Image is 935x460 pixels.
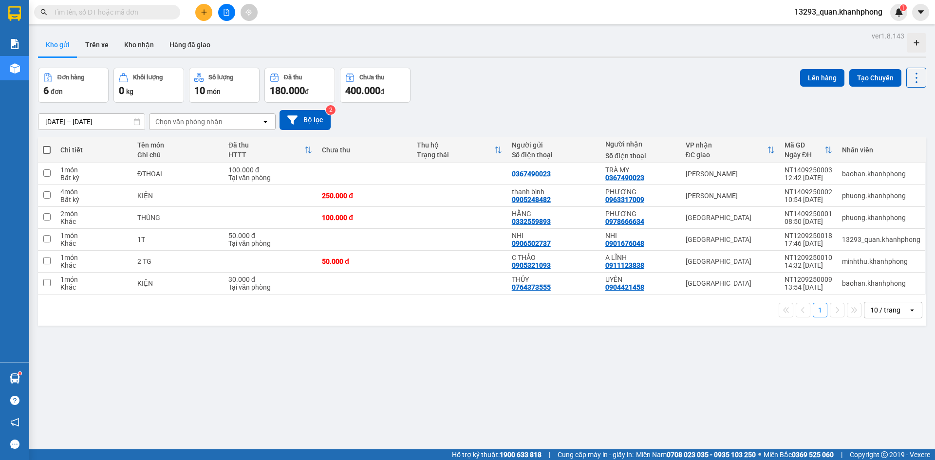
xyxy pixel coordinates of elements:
[137,258,219,265] div: 2 TG
[785,261,832,269] div: 14:32 [DATE]
[841,449,842,460] span: |
[322,258,407,265] div: 50.000 đ
[60,210,127,218] div: 2 món
[785,276,832,283] div: NT1209250009
[785,151,824,159] div: Ngày ĐH
[228,174,312,182] div: Tại văn phòng
[380,88,384,95] span: đ
[155,117,223,127] div: Chọn văn phòng nhận
[38,114,145,129] input: Select a date range.
[512,196,551,203] div: 0905248482
[605,232,676,239] div: NHI
[605,166,676,174] div: TRÀ MY
[605,152,676,160] div: Số điện thoại
[605,261,644,269] div: 0911123838
[10,39,20,49] img: solution-icon
[785,210,832,218] div: NT1409250001
[512,210,596,218] div: HẰNG
[605,210,676,218] div: PHƯƠNG
[10,63,20,74] img: warehouse-icon
[228,283,312,291] div: Tại văn phòng
[512,218,551,225] div: 0332559893
[223,9,230,16] span: file-add
[208,74,233,81] div: Số lượng
[38,68,109,103] button: Đơn hàng6đơn
[785,239,832,247] div: 17:46 [DATE]
[605,174,644,182] div: 0367490023
[38,33,77,56] button: Kho gửi
[558,449,634,460] span: Cung cấp máy in - giấy in:
[605,283,644,291] div: 0904421458
[901,4,905,11] span: 1
[60,146,127,154] div: Chi tiết
[194,85,205,96] span: 10
[500,451,542,459] strong: 1900 633 818
[686,236,775,243] div: [GEOGRAPHIC_DATA]
[605,254,676,261] div: A LĨNH
[512,232,596,239] div: NHI
[686,192,775,200] div: [PERSON_NAME]
[785,141,824,149] div: Mã GD
[842,236,920,243] div: 13293_quan.khanhphong
[137,192,219,200] div: KIỆN
[512,188,596,196] div: thanh bình
[60,174,127,182] div: Bất kỳ
[907,33,926,53] div: Tạo kho hàng mới
[895,8,903,17] img: icon-new-feature
[686,279,775,287] div: [GEOGRAPHIC_DATA]
[228,141,304,149] div: Đã thu
[605,239,644,247] div: 0901676048
[800,69,844,87] button: Lên hàng
[113,68,184,103] button: Khối lượng0kg
[549,449,550,460] span: |
[262,118,269,126] svg: open
[137,214,219,221] div: THÙNG
[842,258,920,265] div: minhthu.khanhphong
[912,4,929,21] button: caret-down
[126,88,133,95] span: kg
[512,170,551,178] div: 0367490023
[512,283,551,291] div: 0764373555
[605,276,676,283] div: UYÊN
[780,137,837,163] th: Toggle SortBy
[228,232,312,239] div: 50.000 đ
[51,88,63,95] span: đơn
[785,166,832,174] div: NT1409250003
[786,6,890,18] span: 13293_quan.khanhphong
[60,232,127,239] div: 1 món
[792,451,834,459] strong: 0369 525 060
[228,166,312,174] div: 100.000 đ
[417,151,494,159] div: Trạng thái
[681,137,780,163] th: Toggle SortBy
[322,146,407,154] div: Chưa thu
[264,68,335,103] button: Đã thu180.000đ
[785,218,832,225] div: 08:50 [DATE]
[686,258,775,265] div: [GEOGRAPHIC_DATA]
[512,239,551,247] div: 0906502737
[60,188,127,196] div: 4 món
[241,4,258,21] button: aim
[60,239,127,247] div: Khác
[785,188,832,196] div: NT1409250002
[224,137,317,163] th: Toggle SortBy
[605,188,676,196] div: PHƯỢNG
[280,110,331,130] button: Bộ lọc
[842,279,920,287] div: baohan.khanhphong
[340,68,411,103] button: Chưa thu400.000đ
[195,4,212,21] button: plus
[605,218,644,225] div: 0978666634
[785,232,832,239] div: NT1209250018
[842,170,920,178] div: baohan.khanhphong
[785,196,832,203] div: 10:54 [DATE]
[207,88,221,95] span: món
[10,373,20,384] img: warehouse-icon
[842,214,920,221] div: phuong.khanhphong
[322,192,407,200] div: 250.000 đ
[284,74,302,81] div: Đã thu
[412,137,507,163] th: Toggle SortBy
[77,33,116,56] button: Trên xe
[189,68,260,103] button: Số lượng10món
[137,151,219,159] div: Ghi chú
[60,261,127,269] div: Khác
[900,4,907,11] sup: 1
